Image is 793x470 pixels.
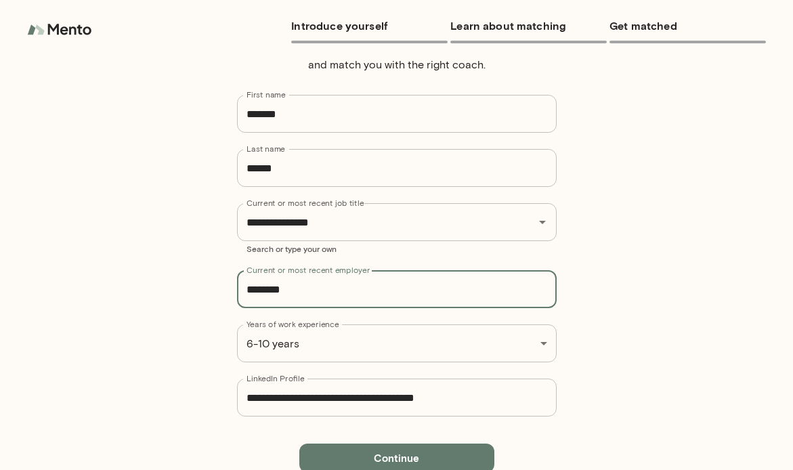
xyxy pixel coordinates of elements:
label: Current or most recent employer [247,264,370,276]
label: LinkedIn Profile [247,372,305,384]
p: Search or type your own [247,243,547,254]
div: 6-10 years [237,324,557,362]
img: logo [27,16,95,43]
h6: Get matched [609,16,766,35]
label: Current or most recent job title [247,197,364,209]
label: Years of work experience [247,318,339,330]
h6: Introduce yourself [291,16,448,35]
h6: Learn about matching [450,16,607,35]
button: Open [533,213,552,232]
label: First name [247,89,286,100]
label: Last name [247,143,285,154]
